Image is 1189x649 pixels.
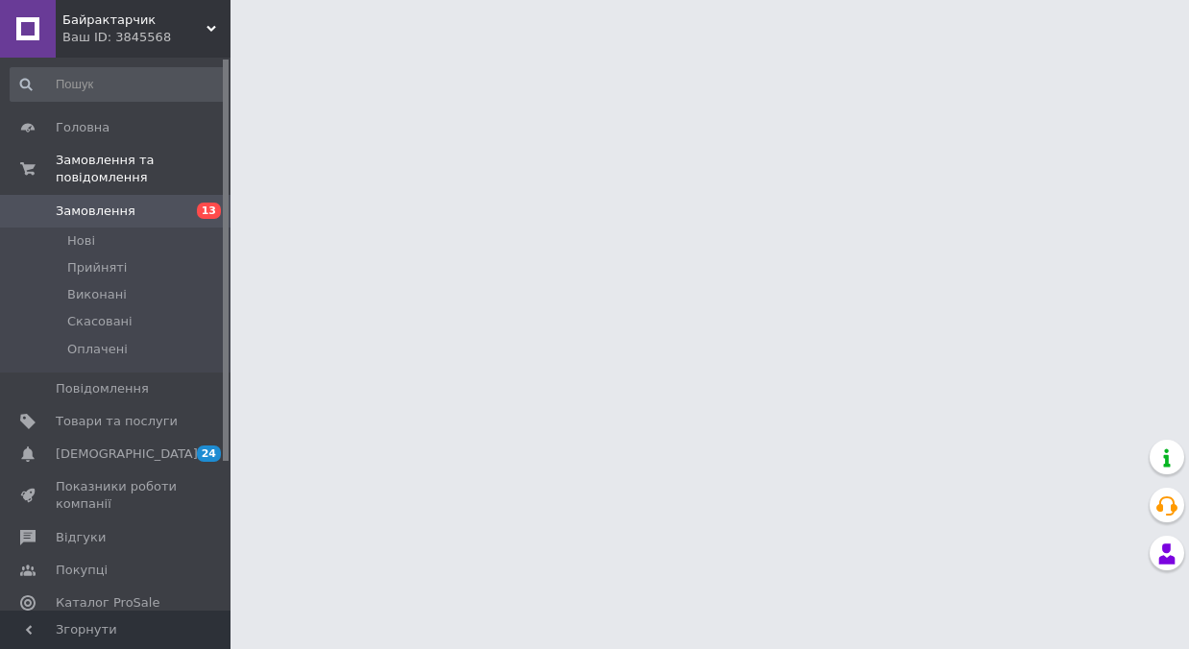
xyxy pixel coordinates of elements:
[56,152,231,186] span: Замовлення та повідомлення
[67,232,95,250] span: Нові
[62,12,206,29] span: Байрактарчик
[56,529,106,546] span: Відгуки
[197,445,221,462] span: 24
[56,478,178,513] span: Показники роботи компанії
[67,286,127,303] span: Виконані
[56,380,149,397] span: Повідомлення
[62,29,231,46] div: Ваш ID: 3845568
[56,203,135,220] span: Замовлення
[56,594,159,612] span: Каталог ProSale
[67,313,133,330] span: Скасовані
[56,119,109,136] span: Головна
[197,203,221,219] span: 13
[10,67,227,102] input: Пошук
[56,413,178,430] span: Товари та послуги
[67,341,128,358] span: Оплачені
[56,445,198,463] span: [DEMOGRAPHIC_DATA]
[67,259,127,276] span: Прийняті
[56,562,108,579] span: Покупці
